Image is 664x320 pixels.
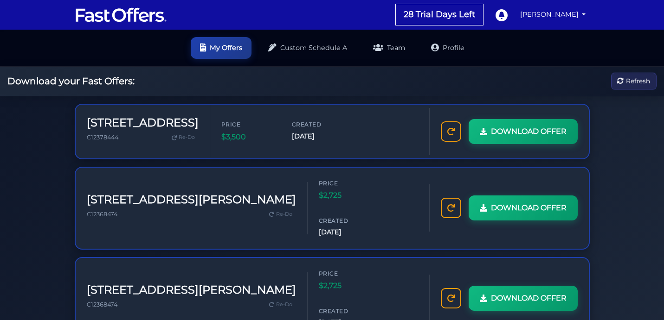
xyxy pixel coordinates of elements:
[292,131,348,142] span: [DATE]
[319,189,374,201] span: $2,725
[364,37,414,59] a: Team
[396,4,483,25] a: 28 Trial Days Left
[469,119,578,144] a: DOWNLOAD OFFER
[516,6,590,24] a: [PERSON_NAME]
[491,125,567,138] span: DOWNLOAD OFFER
[319,307,374,315] span: Created
[87,116,199,130] h3: [STREET_ADDRESS]
[319,280,374,292] span: $2,725
[276,301,292,309] span: Re-Do
[469,286,578,311] a: DOWNLOAD OFFER
[319,227,374,238] span: [DATE]
[221,120,277,129] span: Price
[221,131,277,143] span: $3,500
[179,133,195,142] span: Re-Do
[422,37,474,59] a: Profile
[276,210,292,219] span: Re-Do
[292,120,348,129] span: Created
[469,195,578,220] a: DOWNLOAD OFFER
[87,193,296,207] h3: [STREET_ADDRESS][PERSON_NAME]
[7,75,135,87] h2: Download your Fast Offers:
[265,208,296,220] a: Re-Do
[319,179,374,188] span: Price
[611,73,657,90] button: Refresh
[319,269,374,278] span: Price
[87,301,117,308] span: C12368474
[168,132,199,144] a: Re-Do
[491,292,567,304] span: DOWNLOAD OFFER
[626,76,650,86] span: Refresh
[319,216,374,225] span: Created
[87,283,296,297] h3: [STREET_ADDRESS][PERSON_NAME]
[87,134,118,141] span: C12378444
[191,37,251,59] a: My Offers
[265,299,296,311] a: Re-Do
[259,37,356,59] a: Custom Schedule A
[87,211,117,218] span: C12368474
[491,202,567,214] span: DOWNLOAD OFFER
